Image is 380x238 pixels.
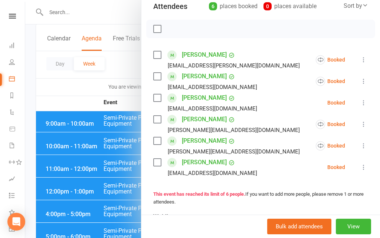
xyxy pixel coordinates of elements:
a: Assessments [9,171,26,188]
div: Booked [316,141,345,151]
div: Booked [316,120,345,129]
a: [PERSON_NAME] [182,92,227,104]
div: 6 [209,2,217,10]
div: Sort by [344,1,368,11]
div: Booked [316,77,345,86]
a: [PERSON_NAME] [182,49,227,61]
div: [EMAIL_ADDRESS][DOMAIN_NAME] [168,82,257,92]
a: Dashboard [9,38,26,54]
div: Attendees [153,1,187,11]
a: [PERSON_NAME] [182,70,227,82]
div: [PERSON_NAME][EMAIL_ADDRESS][DOMAIN_NAME] [168,147,300,156]
div: [EMAIL_ADDRESS][DOMAIN_NAME] [168,104,257,113]
button: View [336,219,371,234]
div: Booked [316,55,345,65]
div: If you want to add more people, please remove 1 or more attendees. [153,191,368,206]
div: places available [263,1,317,11]
a: Product Sales [9,121,26,138]
a: People [9,54,26,71]
a: Reports [9,88,26,105]
button: Bulk add attendees [267,219,331,234]
strong: This event has reached its limit of 6 people. [153,191,245,197]
a: Calendar [9,71,26,88]
div: 0 [263,2,272,10]
div: [EMAIL_ADDRESS][PERSON_NAME][DOMAIN_NAME] [168,61,300,70]
a: [PERSON_NAME] [182,135,227,147]
a: [PERSON_NAME] [182,113,227,125]
div: places booked [209,1,258,11]
a: What's New [9,205,26,221]
div: [PERSON_NAME][EMAIL_ADDRESS][DOMAIN_NAME] [168,125,300,135]
a: [PERSON_NAME] [182,156,227,168]
div: Waitlist [153,212,174,222]
div: [EMAIL_ADDRESS][DOMAIN_NAME] [168,168,257,178]
div: Booked [327,165,345,170]
div: Booked [327,100,345,105]
div: Open Intercom Messenger [7,213,25,231]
